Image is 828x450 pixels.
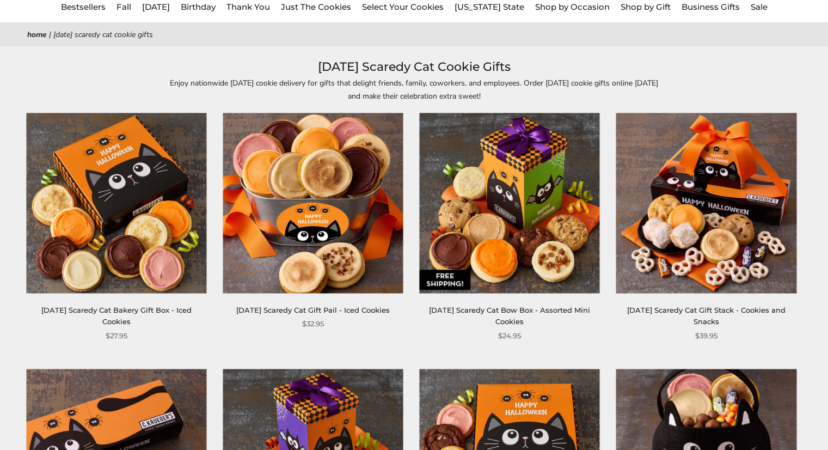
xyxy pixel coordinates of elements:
p: Enjoy nationwide [DATE] cookie delivery for gifts that delight friends, family, coworkers, and em... [164,77,665,102]
span: $24.95 [498,330,521,342]
span: | [49,29,51,40]
a: Sale [751,2,768,12]
a: [DATE] Scaredy Cat Gift Stack - Cookies and Snacks [627,306,786,326]
a: [DATE] Scaredy Cat Gift Pail - Iced Cookies [236,306,390,314]
nav: breadcrumbs [27,28,801,41]
span: [DATE] Scaredy Cat Cookie Gifts [53,29,153,40]
a: Home [27,29,47,40]
a: Bestsellers [61,2,106,12]
iframe: Sign Up via Text for Offers [9,409,113,441]
a: Just The Cookies [281,2,351,12]
img: Halloween Scaredy Cat Bakery Gift Box - Iced Cookies [26,113,206,294]
img: Halloween Scaredy Cat Gift Stack - Cookies and Snacks [616,113,796,294]
a: Select Your Cookies [362,2,444,12]
a: Business Gifts [682,2,740,12]
span: $32.95 [302,318,324,330]
a: Shop by Occasion [535,2,610,12]
img: Halloween Scaredy Cat Gift Pail - Iced Cookies [223,113,403,294]
span: $27.95 [106,330,127,342]
h1: [DATE] Scaredy Cat Cookie Gifts [44,57,784,77]
a: Fall [116,2,131,12]
a: Shop by Gift [621,2,671,12]
span: $39.95 [695,330,717,342]
a: Birthday [181,2,216,12]
a: Halloween Scaredy Cat Bow Box - Assorted Mini Cookies [420,113,600,294]
a: [DATE] [142,2,170,12]
a: [DATE] Scaredy Cat Bakery Gift Box - Iced Cookies [41,306,192,326]
img: Halloween Scaredy Cat Bow Box - Assorted Mini Cookies [419,113,599,294]
a: [US_STATE] State [455,2,524,12]
a: [DATE] Scaredy Cat Bow Box - Assorted Mini Cookies [429,306,590,326]
a: Thank You [226,2,270,12]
